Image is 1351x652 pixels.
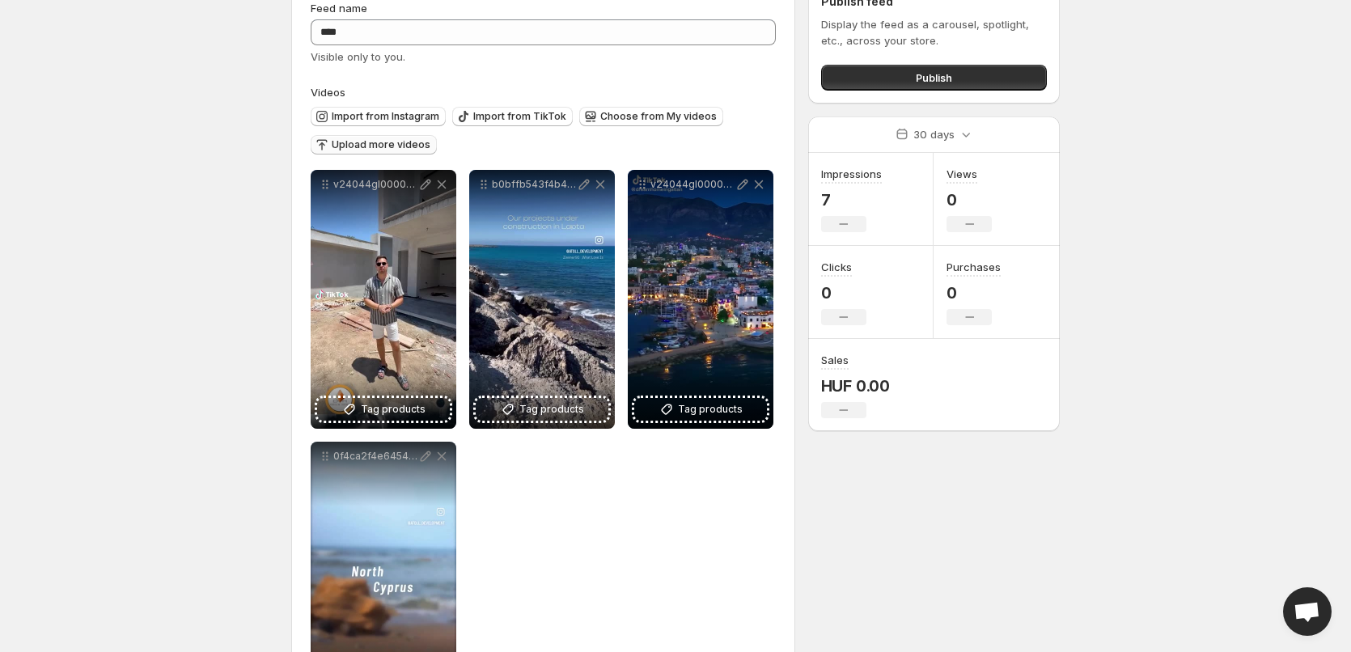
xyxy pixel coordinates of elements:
span: Tag products [519,401,584,417]
button: Publish [821,65,1047,91]
span: Upload more videos [332,138,430,151]
button: Upload more videos [311,135,437,155]
div: b0bffb543f4b4f72b76fc308961dcfceTag products [469,170,615,429]
h3: Views [947,166,977,182]
button: Tag products [476,398,608,421]
h3: Purchases [947,259,1001,275]
p: 0 [821,283,866,303]
h3: Impressions [821,166,882,182]
h3: Clicks [821,259,852,275]
p: HUF 0.00 [821,376,890,396]
p: 7 [821,190,882,210]
p: Display the feed as a carousel, spotlight, etc., across your store. [821,16,1047,49]
button: Tag products [317,398,450,421]
p: 0 [947,190,992,210]
p: 0 [947,283,1001,303]
button: Import from Instagram [311,107,446,126]
span: Visible only to you. [311,50,405,63]
div: v24044gl0000cttghofog65ql6g994u0Tag products [628,170,773,429]
span: Publish [916,70,952,86]
span: Tag products [361,401,426,417]
span: Import from Instagram [332,110,439,123]
h3: Sales [821,352,849,368]
span: Import from TikTok [473,110,566,123]
p: 0f4ca2f4e6454341a4b5756a76b8e38f [333,450,417,463]
span: Choose from My videos [600,110,717,123]
div: v24044gl0000d2ad4lvog65sbsk5htogTag products [311,170,456,429]
p: 30 days [913,126,955,142]
p: b0bffb543f4b4f72b76fc308961dcfce [492,178,576,191]
span: Tag products [678,401,743,417]
button: Tag products [634,398,767,421]
button: Choose from My videos [579,107,723,126]
span: Feed name [311,2,367,15]
p: v24044gl0000d2ad4lvog65sbsk5htog [333,178,417,191]
button: Import from TikTok [452,107,573,126]
span: Videos [311,86,345,99]
div: Open chat [1283,587,1332,636]
p: v24044gl0000cttghofog65ql6g994u0 [650,178,735,191]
